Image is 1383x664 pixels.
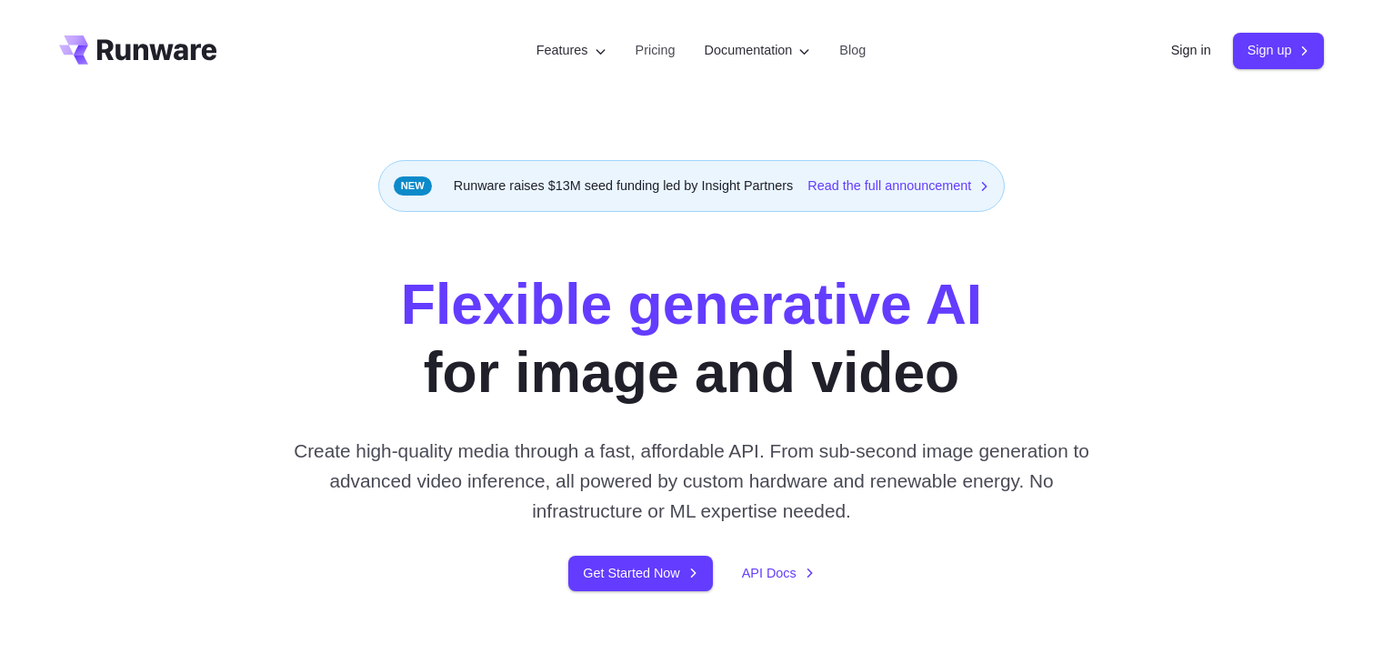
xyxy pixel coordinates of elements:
[401,272,982,336] strong: Flexible generative AI
[378,160,1006,212] div: Runware raises $13M seed funding led by Insight Partners
[568,556,712,591] a: Get Started Now
[286,436,1097,527] p: Create high-quality media through a fast, affordable API. From sub-second image generation to adv...
[536,40,606,61] label: Features
[839,40,866,61] a: Blog
[807,176,989,196] a: Read the full announcement
[1171,40,1211,61] a: Sign in
[59,35,217,65] a: Go to /
[401,270,982,407] h1: for image and video
[1233,33,1325,68] a: Sign up
[636,40,676,61] a: Pricing
[705,40,811,61] label: Documentation
[742,563,815,584] a: API Docs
